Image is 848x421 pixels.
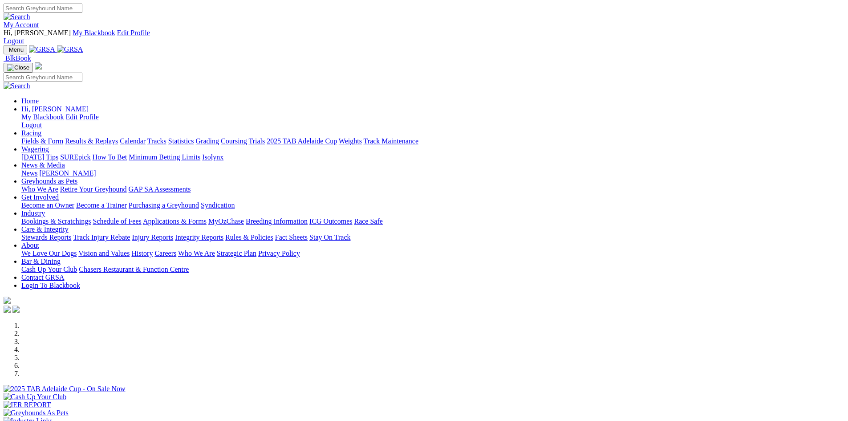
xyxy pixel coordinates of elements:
a: Strategic Plan [217,249,256,257]
a: Edit Profile [66,113,99,121]
div: My Account [4,29,844,45]
img: logo-grsa-white.png [35,62,42,69]
input: Search [4,73,82,82]
a: Coursing [221,137,247,145]
a: Cash Up Your Club [21,266,77,273]
a: GAP SA Assessments [129,185,191,193]
a: Stay On Track [309,233,350,241]
a: Logout [21,121,42,129]
a: Who We Are [21,185,58,193]
a: Minimum Betting Limits [129,153,200,161]
a: Edit Profile [117,29,150,37]
a: Purchasing a Greyhound [129,201,199,209]
a: Careers [154,249,176,257]
a: Contact GRSA [21,274,64,281]
img: IER REPORT [4,401,51,409]
a: 2025 TAB Adelaide Cup [267,137,337,145]
a: Statistics [168,137,194,145]
span: BlkBook [5,54,31,62]
img: Search [4,82,30,90]
a: Hi, [PERSON_NAME] [21,105,90,113]
img: GRSA [29,45,55,53]
img: Search [4,13,30,21]
a: Fact Sheets [275,233,308,241]
a: Logout [4,37,24,45]
a: [DATE] Tips [21,153,58,161]
a: History [131,249,153,257]
div: Industry [21,217,844,225]
a: About [21,241,39,249]
img: twitter.svg [12,306,20,313]
img: 2025 TAB Adelaide Cup - On Sale Now [4,385,126,393]
a: Track Maintenance [364,137,418,145]
img: Close [7,64,29,71]
a: Track Injury Rebate [73,233,130,241]
div: Hi, [PERSON_NAME] [21,113,844,129]
a: Fields & Form [21,137,63,145]
a: Results & Replays [65,137,118,145]
a: Grading [196,137,219,145]
a: BlkBook [4,54,31,62]
a: My Blackbook [21,113,64,121]
a: News [21,169,37,177]
button: Toggle navigation [4,45,27,54]
span: Menu [9,46,24,53]
a: SUREpick [60,153,90,161]
img: facebook.svg [4,306,11,313]
a: MyOzChase [208,217,244,225]
img: Cash Up Your Club [4,393,66,401]
a: Applications & Forms [143,217,207,225]
button: Toggle navigation [4,63,33,73]
a: Syndication [201,201,235,209]
img: GRSA [57,45,83,53]
a: We Love Our Dogs [21,249,77,257]
a: Greyhounds as Pets [21,177,77,185]
img: Greyhounds As Pets [4,409,69,417]
a: Breeding Information [246,217,308,225]
a: Rules & Policies [225,233,273,241]
a: Become a Trainer [76,201,127,209]
a: Weights [339,137,362,145]
a: Stewards Reports [21,233,71,241]
input: Search [4,4,82,13]
a: Vision and Values [78,249,130,257]
a: Schedule of Fees [93,217,141,225]
a: Race Safe [354,217,382,225]
a: My Account [4,21,39,29]
a: Injury Reports [132,233,173,241]
a: How To Bet [93,153,127,161]
a: ICG Outcomes [309,217,352,225]
div: Wagering [21,153,844,161]
a: News & Media [21,161,65,169]
a: Integrity Reports [175,233,223,241]
div: Racing [21,137,844,145]
div: About [21,249,844,258]
a: Bookings & Scratchings [21,217,91,225]
a: [PERSON_NAME] [39,169,96,177]
a: Care & Integrity [21,225,69,233]
a: Become an Owner [21,201,74,209]
a: Home [21,97,39,105]
span: Hi, [PERSON_NAME] [4,29,71,37]
div: Greyhounds as Pets [21,185,844,193]
a: Retire Your Greyhound [60,185,127,193]
a: Tracks [147,137,166,145]
a: Industry [21,209,45,217]
a: Isolynx [202,153,223,161]
a: Get Involved [21,193,59,201]
a: Login To Blackbook [21,282,80,289]
a: Who We Are [178,249,215,257]
a: Wagering [21,145,49,153]
div: News & Media [21,169,844,177]
div: Get Involved [21,201,844,209]
a: Chasers Restaurant & Function Centre [79,266,189,273]
div: Bar & Dining [21,266,844,274]
span: Hi, [PERSON_NAME] [21,105,89,113]
a: Trials [248,137,265,145]
a: My Blackbook [73,29,115,37]
a: Privacy Policy [258,249,300,257]
a: Racing [21,129,41,137]
div: Care & Integrity [21,233,844,241]
a: Calendar [120,137,146,145]
img: logo-grsa-white.png [4,297,11,304]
